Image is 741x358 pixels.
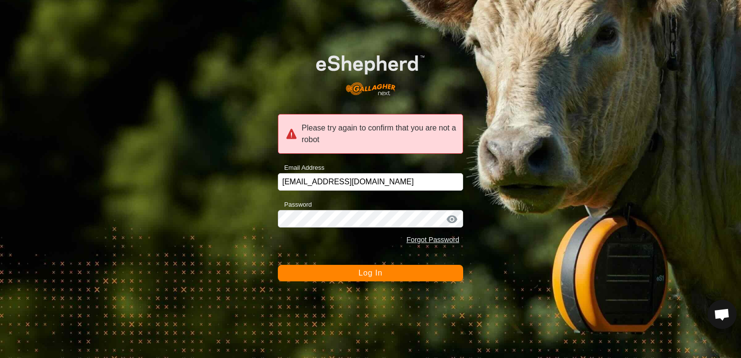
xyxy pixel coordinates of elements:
[278,163,324,173] label: Email Address
[278,265,463,281] button: Log In
[358,269,382,277] span: Log In
[278,173,463,191] input: Email Address
[708,300,737,329] div: Open chat
[278,200,312,210] label: Password
[278,114,463,154] div: Please try again to confirm that you are not a robot
[296,40,445,103] img: E-shepherd Logo
[406,236,459,244] a: Forgot Password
